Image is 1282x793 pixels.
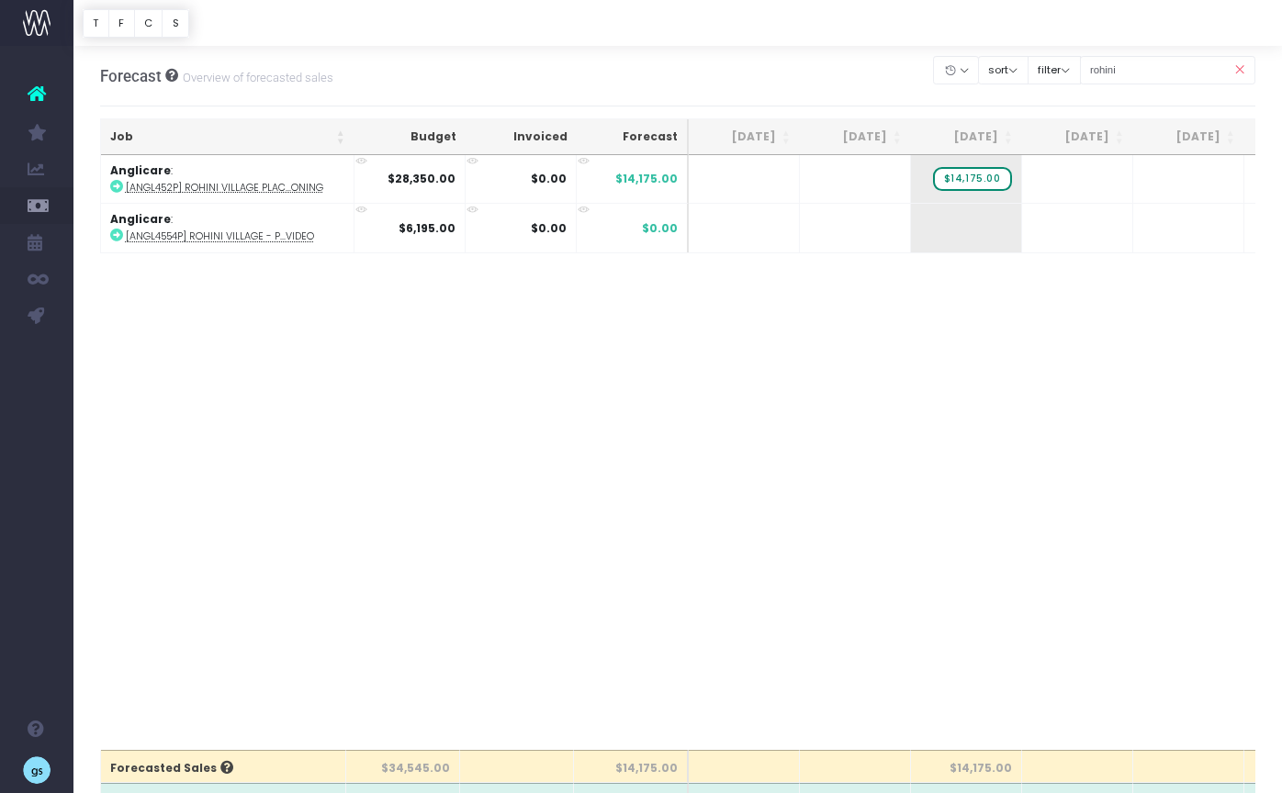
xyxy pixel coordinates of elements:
th: Sep 25: activate to sort column ascending [1022,119,1133,155]
strong: $0.00 [531,220,567,236]
button: filter [1028,56,1081,84]
th: Job: activate to sort column ascending [101,119,354,155]
input: Search... [1080,56,1256,84]
button: C [134,9,163,38]
span: $0.00 [642,220,678,237]
span: Forecast [100,67,162,85]
img: images/default_profile_image.png [23,756,51,784]
strong: Anglicare [110,162,171,178]
button: F [108,9,135,38]
button: sort [978,56,1029,84]
abbr: [ANGL4554P] Rohini Village - Place Vision Video [126,229,314,243]
div: Vertical button group [83,9,189,38]
button: T [83,9,109,38]
th: Budget [354,119,466,155]
strong: Anglicare [110,211,171,227]
th: Invoiced [466,119,577,155]
th: Oct 25: activate to sort column ascending [1133,119,1244,155]
th: Jul 25: activate to sort column ascending [800,119,911,155]
strong: $0.00 [531,171,567,186]
span: Forecasted Sales [110,760,233,776]
abbr: [ANGL452P] Rohini Village Place Visioning [126,181,323,195]
th: $34,545.00 [346,750,460,783]
strong: $28,350.00 [388,171,455,186]
th: Aug 25: activate to sort column ascending [911,119,1022,155]
td: : [101,155,354,203]
span: $14,175.00 [615,171,678,187]
strong: $6,195.00 [399,220,455,236]
button: S [162,9,189,38]
small: Overview of forecasted sales [178,67,333,85]
th: Jun 25: activate to sort column ascending [689,119,800,155]
th: $14,175.00 [911,750,1022,783]
span: wayahead Sales Forecast Item [933,167,1012,191]
th: $14,175.00 [574,750,689,783]
td: : [101,203,354,251]
th: Forecast [577,119,689,155]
